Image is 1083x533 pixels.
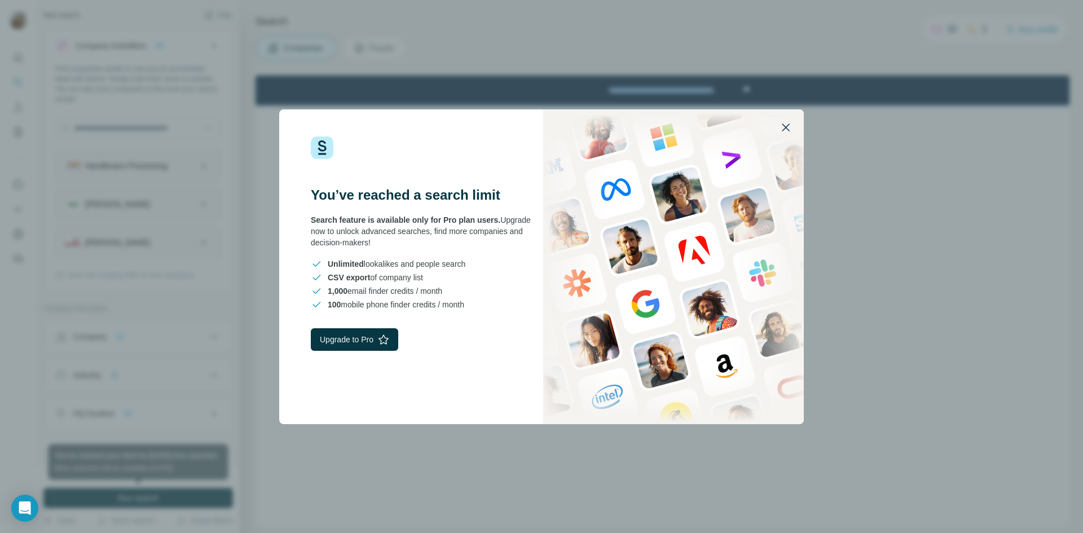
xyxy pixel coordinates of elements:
div: Open Intercom Messenger [11,495,38,522]
span: email finder credits / month [328,285,442,297]
span: mobile phone finder credits / month [328,299,464,310]
img: Surfe Stock Photo - showing people and technologies [543,109,804,424]
span: Search feature is available only for Pro plan users. [311,215,500,224]
span: of company list [328,272,423,283]
h3: You’ve reached a search limit [311,186,541,204]
span: CSV export [328,273,370,282]
div: Upgrade plan for full access to Surfe [326,2,485,27]
button: Upgrade to Pro [311,328,398,351]
span: 1,000 [328,287,347,296]
span: lookalikes and people search [328,258,465,270]
div: Upgrade now to unlock advanced searches, find more companies and decision-makers! [311,214,541,248]
span: Unlimited [328,259,364,268]
span: 100 [328,300,341,309]
img: Surfe Logo [311,136,333,159]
